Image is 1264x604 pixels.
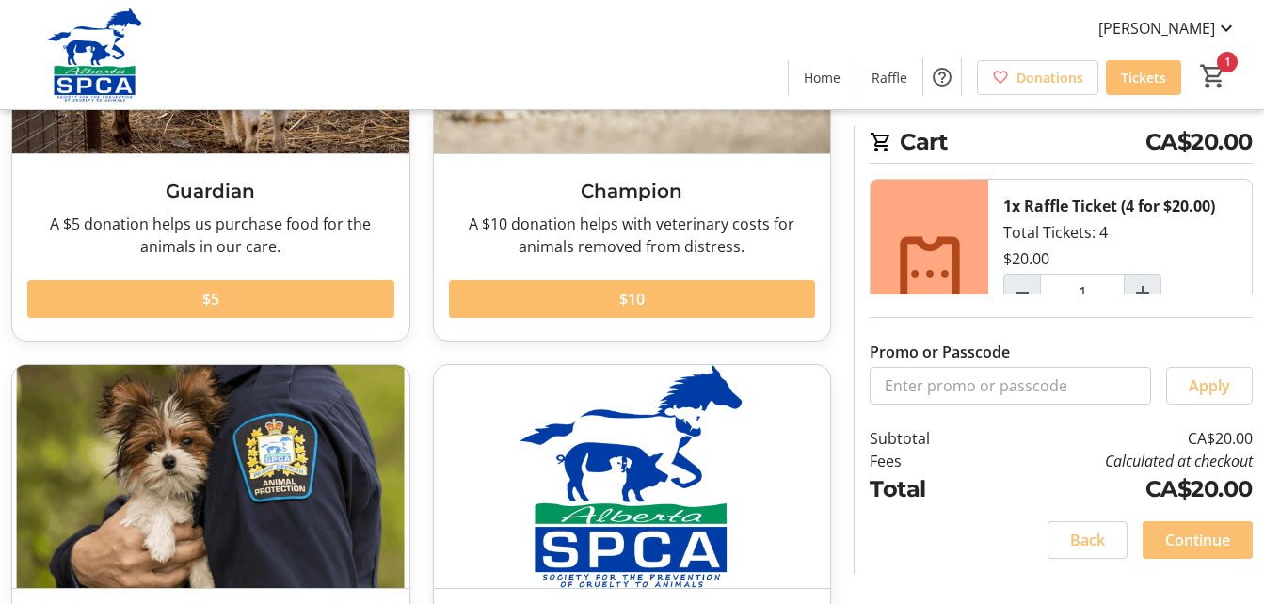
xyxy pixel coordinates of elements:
[804,68,840,87] span: Home
[1004,275,1040,310] button: Decrement by one
[789,60,856,95] a: Home
[1016,68,1083,87] span: Donations
[619,288,645,310] span: $10
[1196,59,1230,93] button: Cart
[1145,125,1253,159] span: CA$20.00
[856,60,922,95] a: Raffle
[27,280,394,318] button: $5
[1040,274,1125,311] input: Raffle Ticket (4 for $20.00) Quantity
[27,213,394,258] div: A $5 donation helps us purchase food for the animals in our care.
[1003,247,1049,270] div: $20.00
[449,280,816,318] button: $10
[434,365,831,588] img: Donate Another Amount
[870,367,1151,405] input: Enter promo or passcode
[1121,68,1166,87] span: Tickets
[1098,17,1215,40] span: [PERSON_NAME]
[870,125,1253,164] h2: Cart
[1070,529,1105,551] span: Back
[1166,367,1253,405] button: Apply
[981,450,1253,472] td: Calculated at checkout
[11,8,179,102] img: Alberta SPCA's Logo
[1143,521,1253,559] button: Continue
[988,180,1252,368] div: Total Tickets: 4
[1083,13,1253,43] button: [PERSON_NAME]
[923,58,961,96] button: Help
[1106,60,1181,95] a: Tickets
[12,365,409,588] img: Animal Hero
[1048,521,1128,559] button: Back
[1125,275,1160,310] button: Increment by one
[449,177,816,205] h3: Champion
[870,472,981,506] td: Total
[870,427,981,450] td: Subtotal
[977,60,1098,95] a: Donations
[981,472,1253,506] td: CA$20.00
[870,341,1010,363] label: Promo or Passcode
[870,450,981,472] td: Fees
[872,68,907,87] span: Raffle
[202,288,219,310] span: $5
[27,177,394,205] h3: Guardian
[1003,195,1215,217] div: 1x Raffle Ticket (4 for $20.00)
[981,427,1253,450] td: CA$20.00
[1189,374,1230,397] span: Apply
[449,213,816,258] div: A $10 donation helps with veterinary costs for animals removed from distress.
[1165,529,1230,551] span: Continue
